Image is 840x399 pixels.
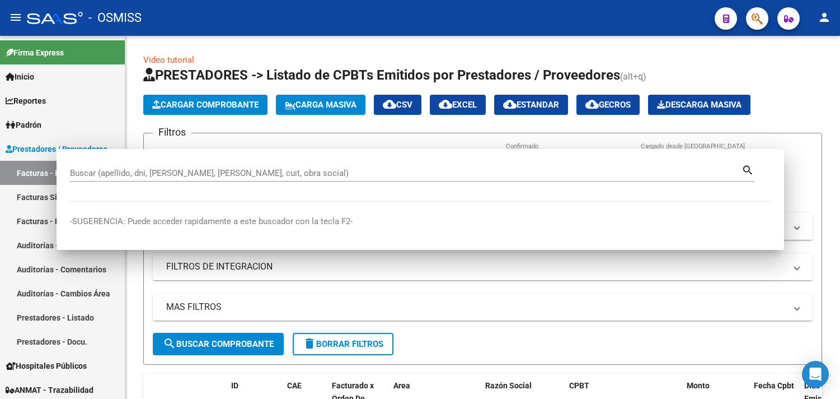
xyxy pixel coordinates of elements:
[648,95,750,115] app-download-masive: Descarga masiva de comprobantes (adjuntos)
[620,71,646,82] span: (alt+q)
[439,98,452,111] mat-icon: cloud_download
[303,339,383,349] span: Borrar Filtros
[285,100,356,110] span: Carga Masiva
[9,11,22,24] mat-icon: menu
[6,95,46,107] span: Reportes
[585,100,631,110] span: Gecros
[166,301,786,313] mat-panel-title: MAS FILTROS
[6,360,87,372] span: Hospitales Públicos
[166,261,786,273] mat-panel-title: FILTROS DE INTEGRACION
[143,67,620,83] span: PRESTADORES -> Listado de CPBTs Emitidos por Prestadores / Proveedores
[6,143,107,155] span: Prestadores / Proveedores
[754,381,794,390] span: Fecha Cpbt
[163,339,274,349] span: Buscar Comprobante
[152,100,259,110] span: Cargar Comprobante
[569,381,589,390] span: CPBT
[383,98,396,111] mat-icon: cloud_download
[231,381,238,390] span: ID
[287,381,302,390] span: CAE
[163,337,176,350] mat-icon: search
[6,71,34,83] span: Inicio
[153,124,191,140] h3: Filtros
[6,384,93,396] span: ANMAT - Trazabilidad
[742,163,754,176] mat-icon: search
[383,100,412,110] span: CSV
[143,55,194,65] a: Video tutorial
[393,381,410,390] span: Area
[303,337,316,350] mat-icon: delete
[585,98,599,111] mat-icon: cloud_download
[485,381,532,390] span: Razón Social
[6,47,64,59] span: Firma Express
[687,381,710,390] span: Monto
[88,6,142,30] span: - OSMISS
[503,98,517,111] mat-icon: cloud_download
[6,119,41,131] span: Padrón
[503,100,559,110] span: Estandar
[818,11,831,24] mat-icon: person
[802,361,829,388] div: Open Intercom Messenger
[70,215,771,228] p: -SUGERENCIA: Puede acceder rapidamente a este buscador con la tecla F2-
[657,100,742,110] span: Descarga Masiva
[439,100,477,110] span: EXCEL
